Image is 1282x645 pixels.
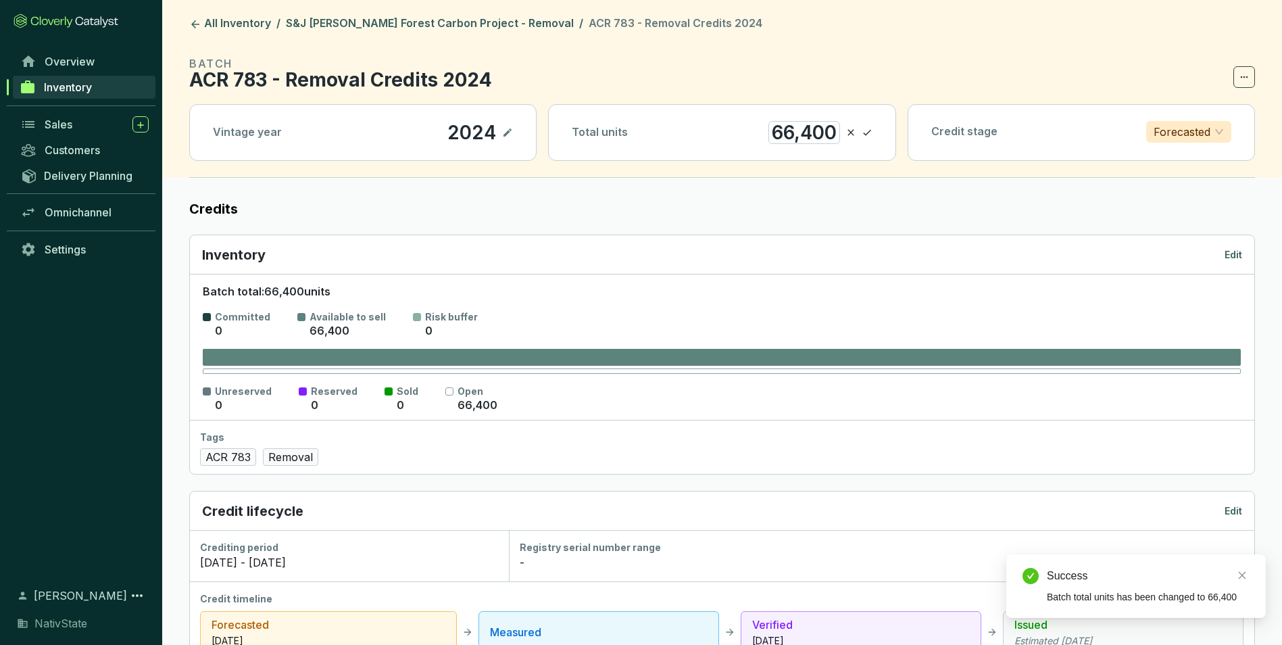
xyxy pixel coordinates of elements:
[189,72,492,88] p: ACR 783 - Removal Credits 2024
[931,124,997,139] p: Credit stage
[490,624,708,640] p: Measured
[1235,568,1250,583] a: Close
[14,139,155,162] a: Customers
[44,80,92,94] span: Inventory
[14,238,155,261] a: Settings
[215,324,222,339] p: 0
[1022,568,1039,584] span: check-circle
[45,118,72,131] span: Sales
[458,398,497,413] p: 66,400
[34,615,87,631] span: NativState
[200,541,498,554] div: Crediting period
[310,324,349,339] p: 66,400
[579,16,583,32] li: /
[520,554,1243,571] div: -
[447,121,497,144] p: 2024
[44,169,132,183] span: Delivery Planning
[14,201,155,224] a: Omnichannel
[311,398,318,413] p: 0
[45,243,86,256] span: Settings
[187,16,274,32] a: All Inventory
[397,385,418,398] p: Sold
[200,592,1243,606] div: Credit timeline
[1047,590,1250,604] div: Batch total units has been changed to 66,400
[45,143,100,157] span: Customers
[768,121,840,144] div: 66,400
[215,385,272,398] p: Unreserved
[14,50,155,73] a: Overview
[752,617,970,633] p: Verified
[1225,248,1242,262] p: Edit
[310,310,386,324] p: Available to sell
[458,385,497,398] p: Open
[1047,568,1250,584] div: Success
[13,76,155,99] a: Inventory
[189,55,492,72] p: BATCH
[1154,122,1210,142] p: Forecasted
[520,541,1243,554] div: Registry serial number range
[14,164,155,187] a: Delivery Planning
[397,398,404,413] p: 0
[45,55,95,68] span: Overview
[203,285,1241,300] p: Batch total: 66,400 units
[425,310,478,324] p: Risk buffer
[34,588,127,604] span: [PERSON_NAME]
[276,16,280,32] li: /
[14,113,155,136] a: Sales
[200,431,1243,444] div: Tags
[215,398,222,413] p: 0
[263,448,318,466] span: Removal
[213,125,282,140] p: Vintage year
[572,125,628,140] p: Total units
[215,310,270,324] p: Committed
[589,16,762,30] span: ACR 783 - Removal Credits 2024
[200,448,256,466] span: ACR 783
[311,385,358,398] p: Reserved
[283,16,576,32] a: S&J [PERSON_NAME] Forest Carbon Project - Removal
[202,502,303,521] p: Credit lifecycle
[202,245,266,264] p: Inventory
[200,554,498,571] div: [DATE] - [DATE]
[212,617,445,633] p: Forecasted
[425,324,433,337] span: 0
[189,199,1255,218] label: Credits
[1225,504,1242,518] p: Edit
[45,206,112,219] span: Omnichannel
[1237,571,1247,580] span: close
